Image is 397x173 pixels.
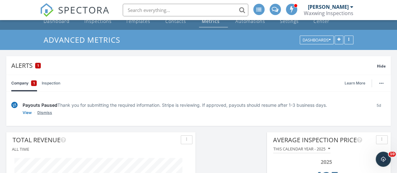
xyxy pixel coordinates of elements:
a: Advanced Metrics [44,35,126,45]
button: This calendar year - 2025 [273,145,330,153]
a: Company [11,75,37,91]
div: Metrics [201,18,219,24]
img: ellipsis-632cfdd7c38ec3a7d453.svg [379,83,384,84]
span: Hide [377,63,386,69]
div: Thank you for submitting the required information. Stripe is reviewing. If approved, payouts shou... [23,102,367,108]
a: Dismiss [37,110,52,116]
div: Dashboards [303,38,331,42]
div: Waxwing Inspections [304,10,353,16]
span: 10 [389,152,396,157]
button: Dashboards [300,36,334,45]
div: Settings [280,18,299,24]
div: Templates [126,18,150,24]
div: Alerts [11,61,377,70]
div: 5d [372,102,386,116]
img: under-review-2fe708636b114a7f4b8d.svg [11,102,18,108]
div: 2025 [275,158,378,166]
div: [PERSON_NAME] [308,4,349,10]
a: SPECTORA [40,8,110,22]
a: Inspection [42,75,60,91]
div: Contacts [165,18,186,24]
div: Average Inspection Price [273,135,373,145]
div: Total Revenue [13,135,178,145]
div: Automations [235,18,265,24]
a: View [23,110,32,116]
div: This calendar year - 2025 [273,147,330,151]
span: 1 [37,63,39,68]
span: SPECTORA [58,3,110,16]
iframe: Intercom live chat [376,152,391,167]
a: Learn More [345,80,369,86]
input: Search everything... [123,4,248,16]
span: Payouts Paused [23,102,57,108]
img: The Best Home Inspection Software - Spectora [40,3,54,17]
span: 1 [33,80,35,86]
